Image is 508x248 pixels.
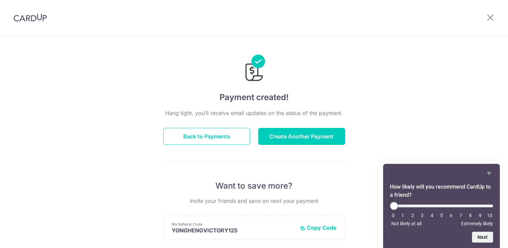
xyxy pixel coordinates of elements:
li: 9 [477,213,484,218]
h4: Payment created! [163,91,345,103]
p: Invite your friends and save on next your payment [163,197,345,205]
li: 2 [409,213,416,218]
p: YONGHENGVICTORY125 [172,227,295,234]
li: 3 [419,213,426,218]
li: 5 [438,213,445,218]
p: Hang tight, you’ll receive email updates on the status of the payment. [163,109,345,117]
img: Payments [243,55,265,83]
div: How likely will you recommend CardUp to a friend? Select an option from 0 to 10, with 0 being Not... [390,169,493,243]
li: 8 [467,213,474,218]
h2: How likely will you recommend CardUp to a friend? Select an option from 0 to 10, with 0 being Not... [390,183,493,199]
p: My Referral Code [172,222,295,227]
button: Create Another Payment [258,128,345,145]
button: Copy Code [300,224,337,231]
li: 1 [399,213,406,218]
li: 6 [448,213,454,218]
p: Want to save more? [163,180,345,191]
span: Extremely likely [461,221,493,226]
button: Next question [472,232,493,243]
img: CardUp [14,14,47,22]
li: 10 [486,213,493,218]
button: Back to Payments [163,128,250,145]
li: 0 [390,213,397,218]
li: 7 [457,213,464,218]
div: How likely will you recommend CardUp to a friend? Select an option from 0 to 10, with 0 being Not... [390,202,493,226]
span: Not likely at all [391,221,421,226]
button: Hide survey [485,169,493,177]
li: 4 [429,213,435,218]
